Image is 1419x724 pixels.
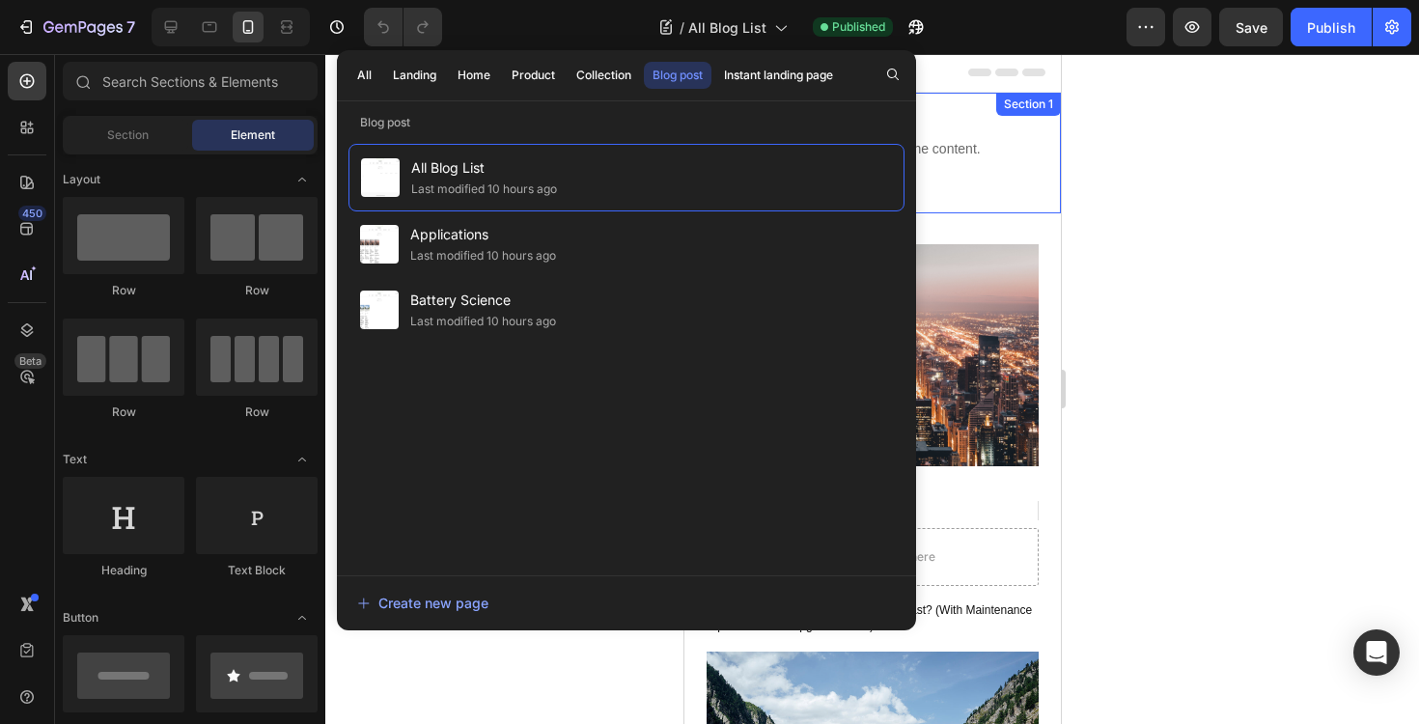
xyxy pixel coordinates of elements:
span: Section [107,126,149,144]
span: Element [231,126,275,144]
div: By Sentorise Green Energy🔋 [22,447,347,466]
div: Row [63,404,184,421]
div: Last modified 10 hours ago [410,312,556,331]
div: Undo/Redo [364,8,442,46]
div: Applications [22,420,355,439]
span: Button [63,609,98,627]
button: Blog post [644,62,711,89]
button: Collection [568,62,640,89]
div: Instant landing page [724,67,833,84]
div: Beta [14,353,46,369]
span: Battery Science [410,289,556,312]
span: All Blog List [411,156,557,180]
p: Blog post [337,113,916,132]
span: Layout [63,171,100,188]
span: / [680,17,684,38]
span: Toggle open [287,164,318,195]
div: Row [196,404,318,421]
button: Product [503,62,564,89]
div: Last modified 10 hours ago [410,246,556,265]
p: 7 [126,15,135,39]
div: Heading [63,562,184,579]
button: All [348,62,380,89]
div: Create new page [357,593,488,613]
button: 7 [8,8,144,46]
button: Home [449,62,499,89]
span: Save [1236,19,1267,36]
div: Collection [576,67,631,84]
div: Row [196,282,318,299]
span: Published [832,18,885,36]
div: Home [458,67,490,84]
a: How Long Do Trolling Motor Batteries Last? (With Maintenance Tips & LiFePO₄ Upgrade Guide) [22,547,355,581]
div: Landing [393,67,436,84]
div: Drop element here [149,495,251,511]
button: Instant landing page [715,62,842,89]
span: Toggle open [287,444,318,475]
button: Landing [384,62,445,89]
span: Text [63,451,87,468]
div: Blog post [653,67,703,84]
span: Toggle open [287,602,318,633]
div: Text Block [196,562,318,579]
input: Search Sections & Elements [63,62,318,100]
button: Save [1219,8,1283,46]
img: Alt image [22,190,355,412]
div: Row [63,282,184,299]
div: Product [512,67,555,84]
div: Publish [1307,17,1355,38]
div: Section 1 [316,42,373,59]
button: Create new page [356,584,897,623]
div: All [357,67,372,84]
div: [DATE] [22,532,355,547]
div: Open Intercom Messenger [1353,629,1400,676]
button: Publish [1291,8,1372,46]
span: Applications [410,223,556,246]
div: Last modified 10 hours ago [411,180,557,199]
span: All Blog List [688,17,766,38]
div: 450 [18,206,46,221]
